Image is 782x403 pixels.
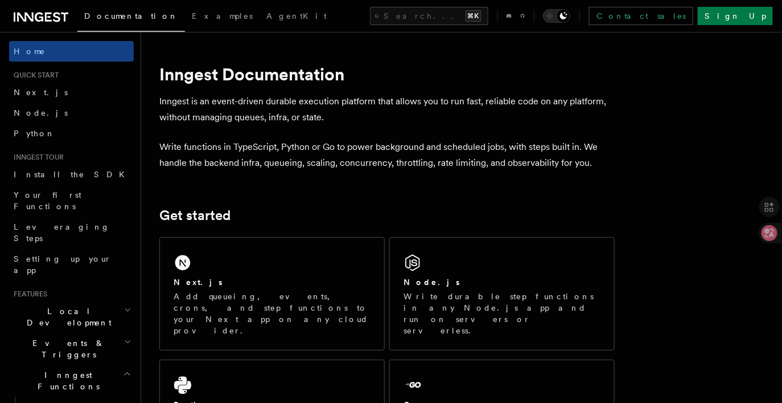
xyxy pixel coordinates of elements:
a: Node.js [9,103,134,123]
span: Setting up your app [14,254,112,275]
span: Python [14,129,55,138]
a: Documentation [77,3,185,32]
button: Inngest Functions [9,365,134,397]
a: Leveraging Steps [9,217,134,249]
a: Contact sales [589,7,693,25]
span: Install the SDK [14,170,131,179]
span: Documentation [84,11,178,21]
span: Events & Triggers [9,337,124,360]
a: Get started [159,207,231,223]
a: Next.jsAdd queueing, events, crons, and step functions to your Next app on any cloud provider. [159,237,385,351]
span: Node.js [14,108,68,117]
button: Toggle dark mode [543,9,570,23]
span: Quick start [9,71,59,80]
span: Features [9,290,47,299]
a: Install the SDK [9,164,134,185]
span: Inngest Functions [9,369,123,392]
span: AgentKit [266,11,327,21]
span: Examples [192,11,253,21]
a: Node.jsWrite durable step functions in any Node.js app and run on servers or serverless. [389,237,615,351]
span: Next.js [14,88,68,97]
span: Local Development [9,306,124,328]
p: Write functions in TypeScript, Python or Go to power background and scheduled jobs, with steps bu... [159,139,615,171]
button: Events & Triggers [9,333,134,365]
a: Examples [185,3,260,31]
button: Search...⌘K [370,7,488,25]
span: Home [14,46,46,57]
button: Local Development [9,301,134,333]
a: Python [9,123,134,144]
span: Your first Functions [14,190,81,211]
h2: Node.js [404,276,460,288]
kbd: ⌘K [466,10,481,22]
a: Home [9,41,134,62]
span: Inngest tour [9,153,64,162]
p: Write durable step functions in any Node.js app and run on servers or serverless. [404,291,600,336]
a: AgentKit [260,3,334,31]
a: Next.js [9,82,134,103]
h1: Inngest Documentation [159,64,615,84]
span: Leveraging Steps [14,222,110,243]
p: Inngest is an event-driven durable execution platform that allows you to run fast, reliable code ... [159,93,615,125]
a: Sign Up [698,7,773,25]
a: Setting up your app [9,249,134,280]
p: Add queueing, events, crons, and step functions to your Next app on any cloud provider. [174,291,371,336]
a: Your first Functions [9,185,134,217]
h2: Next.js [174,276,223,288]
